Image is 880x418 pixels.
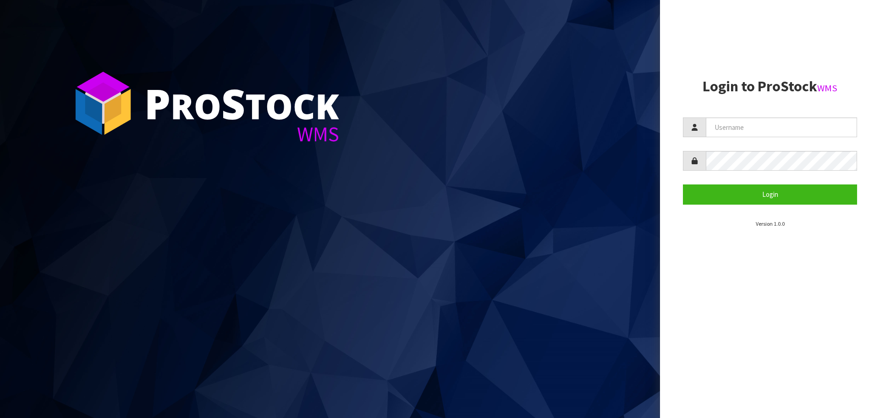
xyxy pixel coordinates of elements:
[69,69,137,138] img: ProStock Cube
[144,83,339,124] div: ro tock
[756,220,785,227] small: Version 1.0.0
[706,117,857,137] input: Username
[683,184,857,204] button: Login
[683,78,857,95] h2: Login to ProStock
[817,82,837,94] small: WMS
[144,75,170,131] span: P
[144,124,339,145] div: WMS
[221,75,245,131] span: S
